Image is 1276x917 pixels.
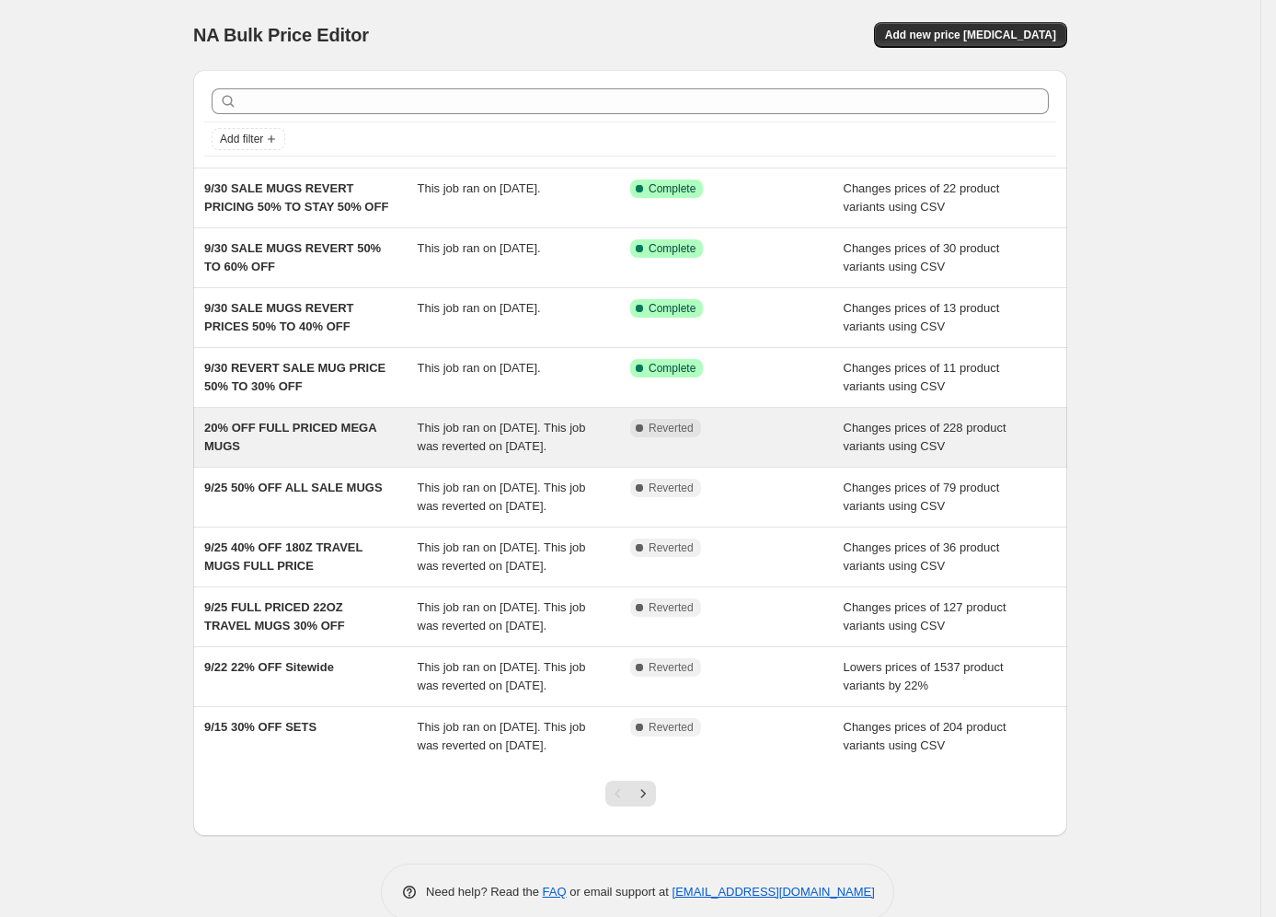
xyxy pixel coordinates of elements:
[418,241,541,255] span: This job ran on [DATE].
[649,241,695,256] span: Complete
[204,361,385,393] span: 9/30 REVERT SALE MUG PRICE 50% TO 30% OFF
[844,421,1006,453] span: Changes prices of 228 product variants using CSV
[204,540,362,573] span: 9/25 40% OFF 180Z TRAVEL MUGS FULL PRICE
[418,181,541,195] span: This job ran on [DATE].
[649,600,694,615] span: Reverted
[649,660,694,675] span: Reverted
[418,720,586,752] span: This job ran on [DATE]. This job was reverted on [DATE].
[418,301,541,315] span: This job ran on [DATE].
[649,540,694,555] span: Reverted
[649,720,694,735] span: Reverted
[204,660,334,674] span: 9/22 22% OFF Sitewide
[844,540,1000,573] span: Changes prices of 36 product variants using CSV
[649,301,695,316] span: Complete
[418,600,586,633] span: This job ran on [DATE]. This job was reverted on [DATE].
[418,361,541,375] span: This job ran on [DATE].
[204,301,354,333] span: 9/30 SALE MUGS REVERT PRICES 50% TO 40% OFF
[193,25,369,45] span: NA Bulk Price Editor
[418,421,586,453] span: This job ran on [DATE]. This job was reverted on [DATE].
[204,600,345,633] span: 9/25 FULL PRICED 22OZ TRAVEL MUGS 30% OFF
[649,481,694,495] span: Reverted
[204,241,381,273] span: 9/30 SALE MUGS REVERT 50% TO 60% OFF
[844,481,1000,513] span: Changes prices of 79 product variants using CSV
[844,301,1000,333] span: Changes prices of 13 product variants using CSV
[874,22,1067,48] button: Add new price [MEDICAL_DATA]
[543,885,567,899] a: FAQ
[212,128,285,150] button: Add filter
[418,540,586,573] span: This job ran on [DATE]. This job was reverted on [DATE].
[204,481,383,494] span: 9/25 50% OFF ALL SALE MUGS
[844,181,1000,214] span: Changes prices of 22 product variants using CSV
[649,421,694,435] span: Reverted
[672,885,875,899] a: [EMAIL_ADDRESS][DOMAIN_NAME]
[605,781,656,807] nav: Pagination
[649,181,695,196] span: Complete
[649,361,695,376] span: Complete
[204,421,376,453] span: 20% OFF FULL PRICED MEGA MUGS
[567,885,672,899] span: or email support at
[844,241,1000,273] span: Changes prices of 30 product variants using CSV
[844,361,1000,393] span: Changes prices of 11 product variants using CSV
[204,720,316,734] span: 9/15 30% OFF SETS
[204,181,388,214] span: 9/30 SALE MUGS REVERT PRICING 50% TO STAY 50% OFF
[885,28,1056,42] span: Add new price [MEDICAL_DATA]
[220,132,263,146] span: Add filter
[426,885,543,899] span: Need help? Read the
[418,660,586,692] span: This job ran on [DATE]. This job was reverted on [DATE].
[418,481,586,513] span: This job ran on [DATE]. This job was reverted on [DATE].
[844,660,1004,692] span: Lowers prices of 1537 product variants by 22%
[844,600,1006,633] span: Changes prices of 127 product variants using CSV
[630,781,656,807] button: Next
[844,720,1006,752] span: Changes prices of 204 product variants using CSV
